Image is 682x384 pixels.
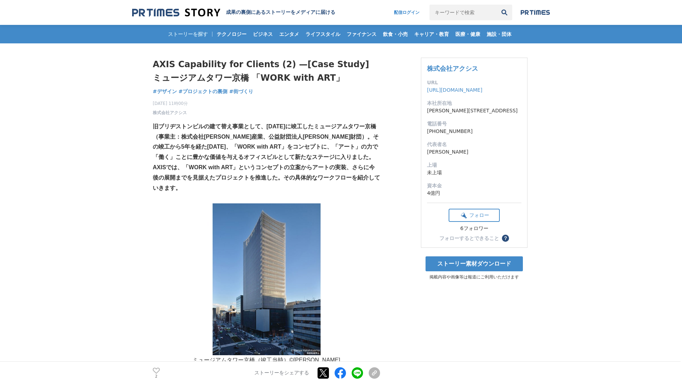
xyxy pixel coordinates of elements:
strong: AXISでは、「WORK with ART」というコンセプトの立案からアートの実装、さらに今後の展開までを見据えたプロジェクトを推進した。その具体的なワークフローを紹介していきます。 [153,164,380,191]
dd: 未上場 [427,169,521,176]
dt: 電話番号 [427,120,521,128]
button: フォロー [449,209,500,222]
span: 医療・健康 [453,31,483,37]
div: 6フォロワー [449,225,500,232]
dd: [PHONE_NUMBER] [427,128,521,135]
a: キャリア・教育 [411,25,452,43]
h1: AXIS Capability for Clients (2) —[Case Study] ミュージアムタワー京橋 「WORK with ART」 [153,58,380,85]
p: ミュージアムタワー京橋（竣工当時）©︎[PERSON_NAME] [153,355,380,366]
a: ストーリー素材ダウンロード [426,256,523,271]
input: キーワードで検索 [429,5,497,20]
dd: [PERSON_NAME] [427,148,521,156]
a: エンタメ [276,25,302,43]
span: テクノロジー [214,31,249,37]
button: 検索 [497,5,512,20]
span: ビジネス [250,31,276,37]
p: 2 [153,374,160,378]
span: 施設・団体 [484,31,514,37]
dt: 代表者名 [427,141,521,148]
a: 株式会社アクシス [427,65,478,72]
a: ファイナンス [344,25,379,43]
img: 成果の裏側にあるストーリーをメディアに届ける [132,8,220,17]
button: ？ [502,235,509,242]
dt: URL [427,79,521,86]
dt: 上場 [427,161,521,169]
span: 飲食・小売 [380,31,411,37]
dd: [PERSON_NAME][STREET_ADDRESS] [427,107,521,114]
a: テクノロジー [214,25,249,43]
h2: 成果の裏側にあるストーリーをメディアに届ける [226,9,335,16]
span: [DATE] 11時00分 [153,100,188,107]
span: キャリア・教育 [411,31,452,37]
span: エンタメ [276,31,302,37]
strong: 旧ブリヂストンビルの建て替え事業として、[DATE]に竣工したミュージアムタワー京橋（事業主：株式会社[PERSON_NAME]産業、公益財団法人[PERSON_NAME]財団）。その竣工から5... [153,123,379,160]
a: 成果の裏側にあるストーリーをメディアに届ける 成果の裏側にあるストーリーをメディアに届ける [132,8,335,17]
span: ファイナンス [344,31,379,37]
a: 配信ログイン [387,5,427,20]
a: #街づくり [229,88,253,95]
img: prtimes [521,10,550,15]
a: ビジネス [250,25,276,43]
dd: 4億円 [427,190,521,197]
span: ？ [503,236,508,241]
a: 飲食・小売 [380,25,411,43]
a: #デザイン [153,88,177,95]
a: 施設・団体 [484,25,514,43]
div: フォローするとできること [439,236,499,241]
img: thumbnail_f7baa5e0-9507-11f0-a3ac-3f37f5cef996.jpg [153,203,380,355]
a: 医療・健康 [453,25,483,43]
a: #プロジェクトの裏側 [179,88,228,95]
dt: 資本金 [427,182,521,190]
a: 株式会社アクシス [153,110,187,116]
a: ライフスタイル [303,25,343,43]
p: 掲載内容や画像等は報道にご利用いただけます [421,274,527,280]
dt: 本社所在地 [427,100,521,107]
span: ライフスタイル [303,31,343,37]
a: [URL][DOMAIN_NAME] [427,87,482,93]
p: ストーリーをシェアする [254,370,309,376]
